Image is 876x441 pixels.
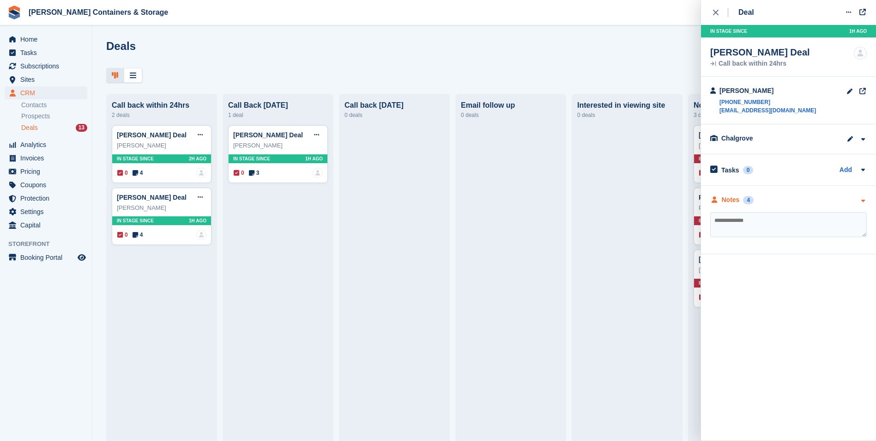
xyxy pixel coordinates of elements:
span: In stage since [699,155,736,162]
span: Analytics [20,138,76,151]
div: Deal [738,7,754,18]
span: Booking Portal [20,251,76,264]
a: Prospects [21,111,87,121]
a: [PERSON_NAME] Deal [233,131,303,139]
div: 13 [76,124,87,132]
span: Home [20,33,76,46]
div: Interested in viewing site [577,101,677,110]
a: menu [5,178,87,191]
span: Pricing [20,165,76,178]
span: 0 [234,169,244,177]
img: deal-assignee-blank [196,168,206,178]
a: menu [5,205,87,218]
span: In stage since [699,217,736,224]
span: 0 [699,169,710,177]
div: [PERSON_NAME] [233,141,323,150]
span: 0 [699,231,710,239]
div: 0 deals [344,110,444,121]
a: menu [5,251,87,264]
span: Settings [20,205,76,218]
span: 0 [117,231,128,239]
div: [PERSON_NAME] Deal [710,47,810,58]
a: [EMAIL_ADDRESS][DOMAIN_NAME] [719,106,816,115]
span: 2H AGO [189,155,206,162]
a: menu [5,46,87,59]
a: menu [5,219,87,232]
span: 4 [133,169,143,177]
a: menu [5,152,87,165]
div: [PERSON_NAME] [719,86,816,96]
h1: Deals [106,40,136,52]
div: [PERSON_NAME] [117,203,206,213]
a: menu [5,73,87,86]
span: Coupons [20,178,76,191]
img: deal-assignee-blank [313,168,323,178]
a: [PERSON_NAME] Deal [117,131,187,139]
span: 1H AGO [305,155,323,162]
div: Call back [DATE] [344,101,444,110]
span: 1H AGO [849,28,867,35]
div: [PERSON_NAME] [117,141,206,150]
a: [PHONE_NUMBER] [719,98,816,106]
a: [PERSON_NAME] Deal [117,194,187,201]
span: Deals [21,123,38,132]
div: Call Back [DATE] [228,101,328,110]
span: Tasks [20,46,76,59]
span: 0 [117,169,128,177]
span: Subscriptions [20,60,76,73]
a: Preview store [76,252,87,263]
span: Protection [20,192,76,205]
span: 0 [699,293,710,301]
a: deal-assignee-blank [196,230,206,240]
div: Not ready to book just yet [694,101,793,110]
div: [PERSON_NAME] [699,265,788,275]
div: 1 deal [228,110,328,121]
div: 0 deals [461,110,561,121]
a: menu [5,33,87,46]
span: Prospects [21,112,50,121]
h2: Tasks [721,166,739,174]
a: [PERSON_NAME] Containers & Storage [25,5,172,20]
span: In stage since [233,155,270,162]
span: In stage since [117,217,154,224]
span: In stage since [699,280,736,287]
a: Contacts [21,101,87,110]
span: CRM [20,86,76,99]
a: menu [5,86,87,99]
span: 3 [249,169,260,177]
span: In stage since [710,28,747,35]
a: [PERSON_NAME] Deal [699,256,768,263]
div: 4 [743,196,754,204]
img: stora-icon-8386f47178a22dfd0bd8f6a31ec36ba5ce8667c1dd55bd0f319d3a0aa187defe.svg [7,6,21,19]
div: 0 [743,166,754,174]
a: Add [840,165,852,176]
span: Sites [20,73,76,86]
div: Chalgrove [721,134,814,143]
a: [PERSON_NAME] [699,131,753,139]
span: 1H AGO [189,217,206,224]
a: Pets as Therapy Deal [699,194,764,201]
div: Notes [722,195,740,205]
span: Storefront [8,239,92,249]
img: deal-assignee-blank [854,47,867,60]
div: 0 deals [577,110,677,121]
a: menu [5,60,87,73]
span: 4 [133,231,143,239]
div: 2 deals [112,110,211,121]
div: Call back within 24hrs [710,61,810,67]
div: Pets as Therapy [699,203,788,213]
a: menu [5,138,87,151]
span: In stage since [117,155,154,162]
a: Deals 13 [21,123,87,133]
a: menu [5,192,87,205]
span: Capital [20,219,76,232]
a: menu [5,165,87,178]
div: Email follow up [461,101,561,110]
div: Call back within 24hrs [112,101,211,110]
div: [PERSON_NAME] [699,141,788,150]
span: Invoices [20,152,76,165]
